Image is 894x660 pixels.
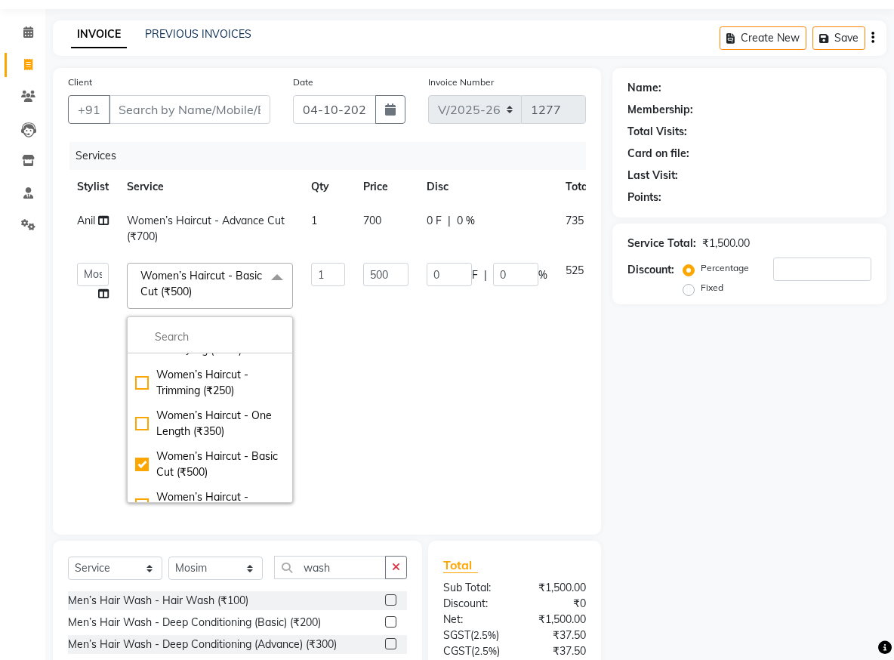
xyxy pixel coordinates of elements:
span: | [448,213,451,229]
div: Men’s Hair Wash - Deep Conditioning (Advance) (₹300) [68,637,337,652]
div: ₹37.50 [515,628,598,643]
div: Last Visit: [627,168,678,184]
span: 525 [566,264,584,277]
span: 0 F [427,213,442,229]
div: Points: [627,190,661,205]
label: Date [293,76,313,89]
a: x [192,285,199,298]
span: F [472,267,478,283]
span: SGST [443,628,470,642]
span: Total [443,557,478,573]
span: CGST [443,644,471,658]
span: 700 [363,214,381,227]
div: ( ) [432,643,515,659]
button: Save [812,26,865,50]
span: 2.5% [473,629,496,641]
div: Name: [627,80,661,96]
th: Stylist [68,170,118,204]
span: 0 % [457,213,475,229]
span: 1 [311,214,317,227]
div: ₹0 [515,596,598,612]
input: multiselect-search [135,329,285,345]
div: Card on file: [627,146,689,162]
div: Services [69,142,597,170]
th: Service [118,170,302,204]
div: Women’s Haircut - Basic Cut (₹500) [135,449,285,480]
div: Discount: [627,262,674,278]
a: INVOICE [71,21,127,48]
input: Search or Scan [274,556,386,579]
div: Women’s Haircut - Advance Cut (₹700) [135,489,285,521]
th: Total [556,170,600,204]
div: Service Total: [627,236,696,251]
input: Search by Name/Mobile/Email/Code [109,95,270,124]
div: ₹1,500.00 [515,580,598,596]
a: PREVIOUS INVOICES [145,27,251,41]
label: Invoice Number [428,76,494,89]
div: Women’s Haircut - One Length (₹350) [135,408,285,439]
div: Men’s Hair Wash - Hair Wash (₹100) [68,593,248,609]
div: Discount: [432,596,515,612]
div: Sub Total: [432,580,515,596]
th: Qty [302,170,354,204]
button: +91 [68,95,110,124]
span: 2.5% [474,645,497,657]
span: Women’s Haircut - Advance Cut (₹700) [127,214,285,243]
span: 735 [566,214,584,227]
div: ( ) [432,628,515,643]
div: Men’s Hair Wash - Deep Conditioning (Basic) (₹200) [68,615,321,631]
span: Women’s Haircut - Basic Cut (₹500) [140,269,262,298]
div: ₹37.50 [515,643,598,659]
span: | [484,267,487,283]
span: % [538,267,547,283]
div: Total Visits: [627,124,687,140]
div: Net: [432,612,515,628]
div: ₹1,500.00 [702,236,750,251]
div: ₹1,500.00 [515,612,598,628]
label: Client [68,76,92,89]
div: Membership: [627,102,693,118]
div: Women’s Haircut - Trimming (₹250) [135,367,285,399]
span: Anil [77,214,95,227]
th: Price [354,170,418,204]
label: Percentage [701,261,749,275]
label: Fixed [701,281,723,295]
th: Disc [418,170,556,204]
button: Create New [720,26,806,50]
